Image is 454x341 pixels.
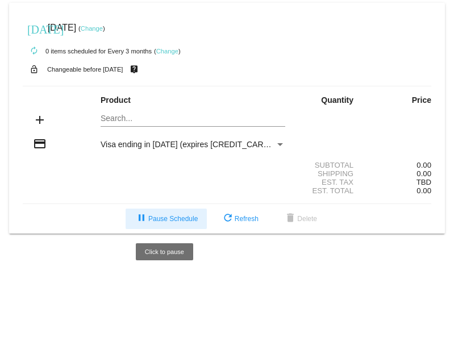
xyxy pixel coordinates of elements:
span: Refresh [221,215,259,223]
span: Delete [284,215,317,223]
a: Change [156,48,178,55]
small: 0 items scheduled for Every 3 months [23,48,152,55]
span: TBD [416,178,431,186]
button: Delete [274,209,326,229]
div: Shipping [295,169,363,178]
small: Changeable before [DATE] [47,66,123,73]
a: Change [81,25,103,32]
button: Refresh [212,209,268,229]
mat-icon: autorenew [27,44,41,58]
span: 0.00 [416,169,431,178]
small: ( ) [78,25,105,32]
span: Pause Schedule [135,215,198,223]
mat-icon: pause [135,212,148,226]
div: Est. Tax [295,178,363,186]
input: Search... [101,114,285,123]
span: Visa ending in [DATE] (expires [CREDIT_CARD_DATA]) [101,140,298,149]
strong: Quantity [321,95,353,105]
button: Pause Schedule [126,209,207,229]
mat-icon: [DATE] [27,22,41,35]
small: ( ) [154,48,181,55]
strong: Product [101,95,131,105]
div: Subtotal [295,161,363,169]
mat-select: Payment Method [101,140,285,149]
mat-icon: lock_open [27,62,41,77]
mat-icon: add [33,113,47,127]
strong: Price [412,95,431,105]
mat-icon: credit_card [33,137,47,151]
span: 0.00 [416,186,431,195]
mat-icon: live_help [127,62,141,77]
div: Est. Total [295,186,363,195]
mat-icon: delete [284,212,297,226]
div: 0.00 [363,161,431,169]
mat-icon: refresh [221,212,235,226]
